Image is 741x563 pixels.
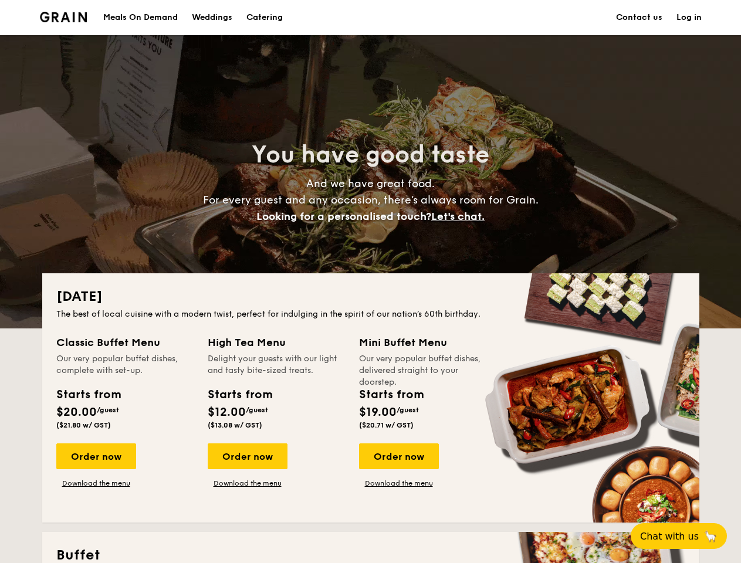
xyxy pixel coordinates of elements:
[359,421,414,429] span: ($20.71 w/ GST)
[56,421,111,429] span: ($21.80 w/ GST)
[56,353,194,377] div: Our very popular buffet dishes, complete with set-up.
[56,386,120,403] div: Starts from
[208,405,246,419] span: $12.00
[56,479,136,488] a: Download the menu
[631,523,727,549] button: Chat with us🦙
[56,334,194,351] div: Classic Buffet Menu
[208,421,262,429] span: ($13.08 w/ GST)
[246,406,268,414] span: /guest
[256,210,431,223] span: Looking for a personalised touch?
[208,479,287,488] a: Download the menu
[359,386,423,403] div: Starts from
[208,353,345,377] div: Delight your guests with our light and tasty bite-sized treats.
[359,334,496,351] div: Mini Buffet Menu
[40,12,87,22] img: Grain
[56,308,685,320] div: The best of local cuisine with a modern twist, perfect for indulging in the spirit of our nation’...
[359,479,439,488] a: Download the menu
[56,405,97,419] span: $20.00
[208,386,272,403] div: Starts from
[640,531,699,542] span: Chat with us
[252,141,489,169] span: You have good taste
[359,443,439,469] div: Order now
[703,530,718,543] span: 🦙
[397,406,419,414] span: /guest
[56,443,136,469] div: Order now
[203,177,539,223] span: And we have great food. For every guest and any occasion, there’s always room for Grain.
[359,405,397,419] span: $19.00
[40,12,87,22] a: Logotype
[208,443,287,469] div: Order now
[56,287,685,306] h2: [DATE]
[97,406,119,414] span: /guest
[431,210,485,223] span: Let's chat.
[359,353,496,377] div: Our very popular buffet dishes, delivered straight to your doorstep.
[208,334,345,351] div: High Tea Menu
